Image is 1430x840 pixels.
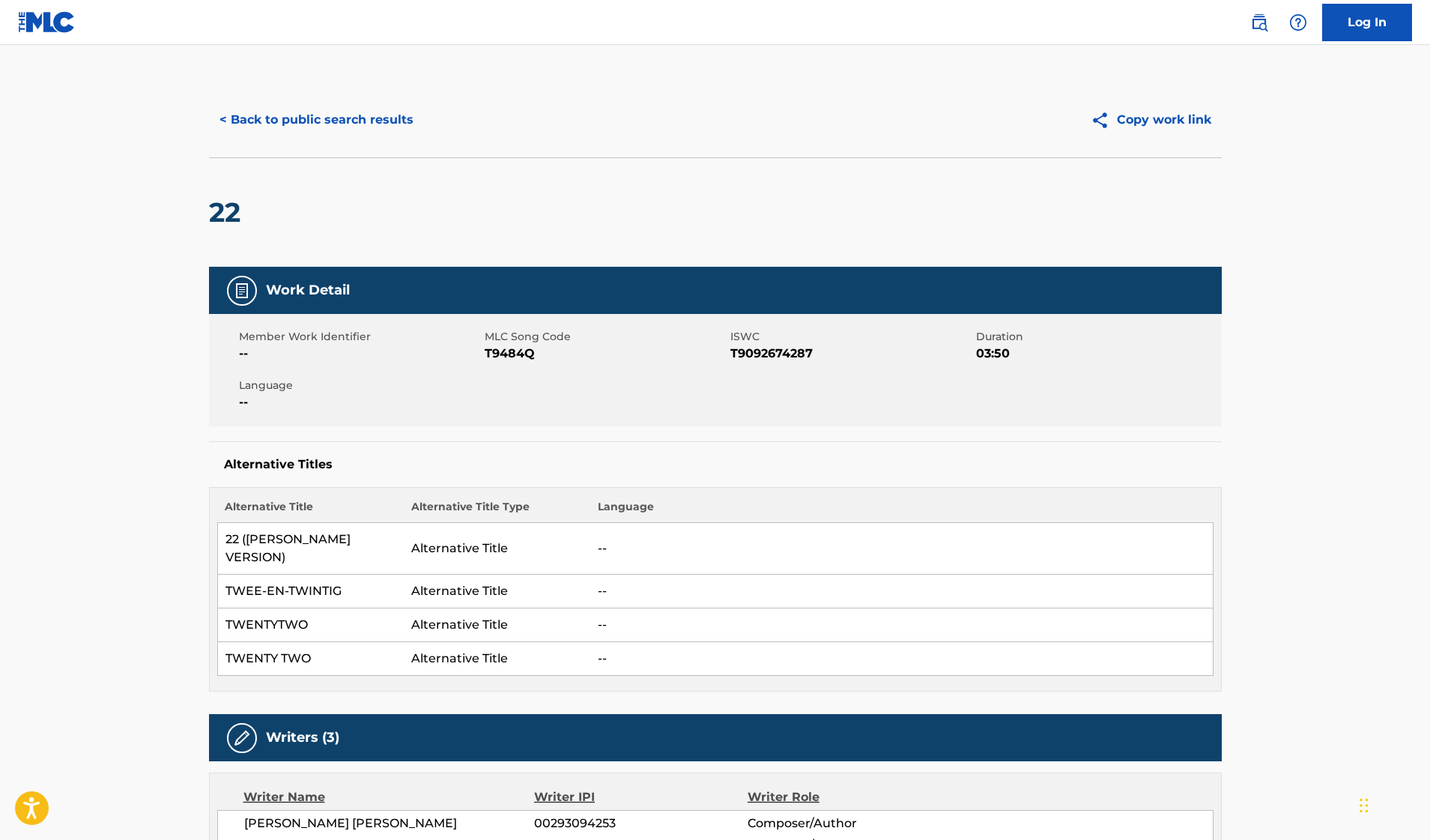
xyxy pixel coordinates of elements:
[590,523,1213,575] td: --
[266,729,339,746] h5: Writers (3)
[266,282,350,299] h5: Work Detail
[590,642,1213,676] td: --
[18,11,76,33] img: MLC Logo
[209,101,424,139] button: < Back to public search results
[1091,111,1117,130] img: Copy work link
[233,729,251,747] img: Writers
[1080,101,1222,139] button: Copy work link
[485,329,727,345] span: MLC Song Code
[1360,783,1369,828] div: Drag
[404,642,590,676] td: Alternative Title
[976,345,1218,363] span: 03:50
[534,815,747,833] span: 00293094253
[1322,4,1412,41] a: Log In
[404,499,590,523] th: Alternative Title Type
[590,608,1213,642] td: --
[217,608,404,642] td: TWENTYTWO
[239,393,481,411] span: --
[976,329,1218,345] span: Duration
[239,345,481,363] span: --
[730,345,972,363] span: T9092674287
[1289,13,1307,31] img: help
[233,282,251,300] img: Work Detail
[239,378,481,393] span: Language
[224,457,1207,472] h5: Alternative Titles
[217,642,404,676] td: TWENTY TWO
[1283,7,1313,37] div: Help
[590,575,1213,608] td: --
[534,788,748,806] div: Writer IPI
[748,815,942,833] span: Composer/Author
[243,788,535,806] div: Writer Name
[590,499,1213,523] th: Language
[239,329,481,345] span: Member Work Identifier
[217,575,404,608] td: TWEE-EN-TWINTIG
[1244,7,1274,37] a: Public Search
[404,523,590,575] td: Alternative Title
[217,523,404,575] td: 22 ([PERSON_NAME] VERSION)
[244,815,535,833] span: [PERSON_NAME] [PERSON_NAME]
[1250,13,1268,31] img: search
[730,329,972,345] span: ISWC
[217,499,404,523] th: Alternative Title
[1355,768,1430,840] iframe: Chat Widget
[485,345,727,363] span: T9484Q
[748,788,942,806] div: Writer Role
[404,608,590,642] td: Alternative Title
[404,575,590,608] td: Alternative Title
[209,196,248,229] h2: 22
